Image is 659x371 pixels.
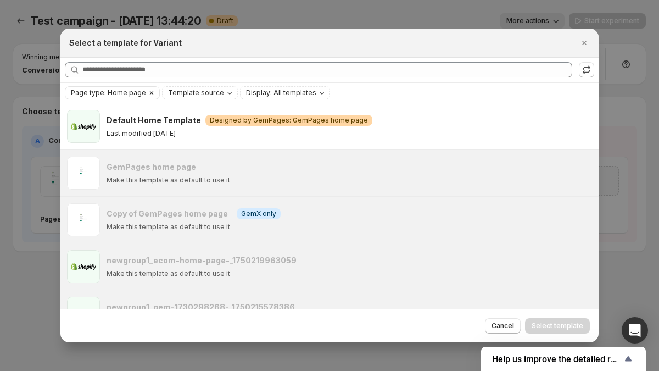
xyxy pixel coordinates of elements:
[67,297,100,330] img: newgroup1_gem-1730298268-_1750215578386
[492,322,514,330] span: Cancel
[67,110,100,143] img: Default Home Template
[71,88,146,97] span: Page type: Home page
[246,88,316,97] span: Display: All templates
[69,37,182,48] h2: Select a template for Variant
[65,87,146,99] button: Page type: Home page
[146,87,157,99] button: Clear
[107,208,228,219] h3: Copy of GemPages home page
[622,317,648,344] div: Open Intercom Messenger
[107,223,230,231] p: Make this template as default to use it
[241,209,276,218] span: GemX only
[67,250,100,283] img: newgroup1_ecom-home-page-_1750219963059
[107,115,201,126] h3: Default Home Template
[107,162,196,173] h3: GemPages home page
[492,354,622,364] span: Help us improve the detailed report for A/B campaigns
[107,176,230,185] p: Make this template as default to use it
[210,116,368,125] span: Designed by GemPages: GemPages home page
[107,269,230,278] p: Make this template as default to use it
[107,129,176,138] p: Last modified [DATE]
[492,352,635,366] button: Show survey - Help us improve the detailed report for A/B campaigns
[107,302,295,313] h3: newgroup1_gem-1730298268-_1750215578386
[163,87,237,99] button: Template source
[241,87,329,99] button: Display: All templates
[485,318,521,334] button: Cancel
[107,255,297,266] h3: newgroup1_ecom-home-page-_1750219963059
[168,88,224,97] span: Template source
[577,35,592,51] button: Close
